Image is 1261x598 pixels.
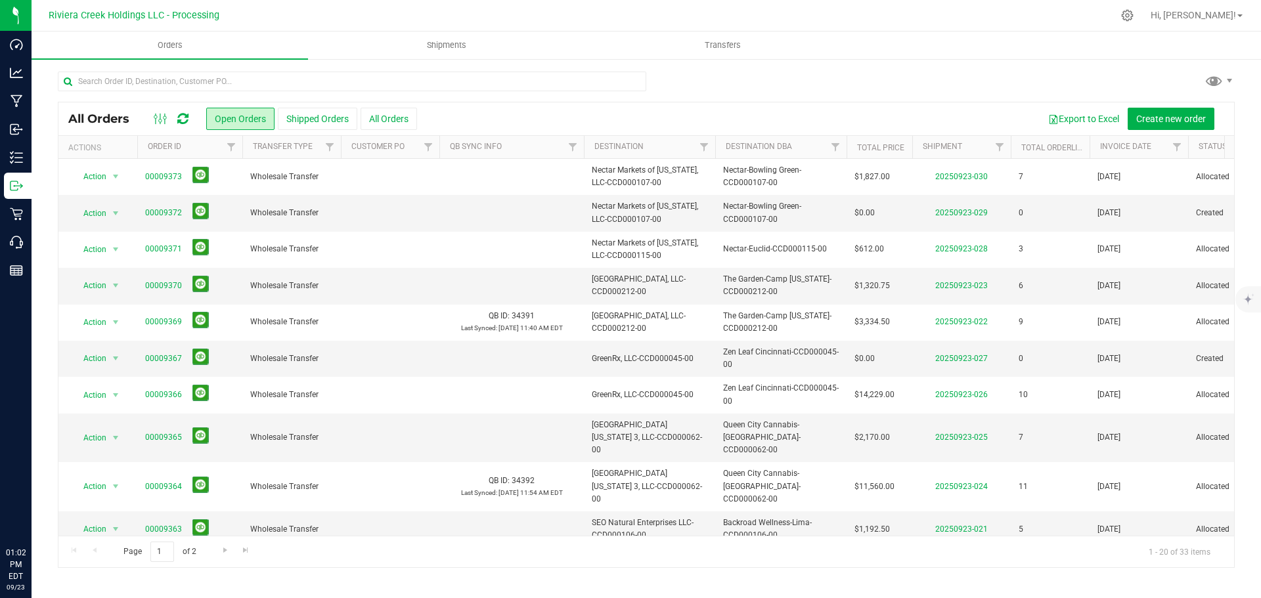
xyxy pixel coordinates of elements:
[1097,171,1120,183] span: [DATE]
[1021,143,1092,152] a: Total Orderlines
[72,386,107,404] span: Action
[726,142,792,151] a: Destination DBA
[1097,316,1120,328] span: [DATE]
[1097,389,1120,401] span: [DATE]
[1136,114,1206,124] span: Create new order
[461,489,497,496] span: Last Synced:
[857,143,904,152] a: Total Price
[6,582,26,592] p: 09/23
[592,352,707,365] span: GreenRx, LLC-CCD000045-00
[1097,243,1120,255] span: [DATE]
[148,142,181,151] a: Order ID
[1019,316,1023,328] span: 9
[498,324,563,331] span: [DATE] 11:40 AM EDT
[49,10,219,21] span: Riviera Creek Holdings LLC - Processing
[1166,136,1188,158] a: Filter
[108,477,124,496] span: select
[592,164,707,189] span: Nectar Markets of [US_STATE], LLC-CCD000107-00
[694,136,715,158] a: Filter
[1019,243,1023,255] span: 3
[418,136,439,158] a: Filter
[10,95,23,108] inline-svg: Manufacturing
[351,142,405,151] a: Customer PO
[1019,207,1023,219] span: 0
[923,142,962,151] a: Shipment
[723,346,839,371] span: Zen Leaf Cincinnati-CCD000045-00
[1151,10,1236,20] span: Hi, [PERSON_NAME]!
[461,324,497,331] span: Last Synced:
[1119,9,1136,22] div: Manage settings
[512,311,535,320] span: 34391
[72,204,107,223] span: Action
[72,477,107,496] span: Action
[1019,171,1023,183] span: 7
[489,311,510,320] span: QB ID:
[145,280,182,292] a: 00009370
[10,264,23,277] inline-svg: Reports
[68,112,143,126] span: All Orders
[72,349,107,368] span: Action
[592,310,707,335] span: [GEOGRAPHIC_DATA], LLC-CCD000212-00
[1097,280,1120,292] span: [DATE]
[489,476,510,485] span: QB ID:
[145,389,182,401] a: 00009366
[10,236,23,249] inline-svg: Call Center
[1019,431,1023,444] span: 7
[1019,352,1023,365] span: 0
[250,481,333,493] span: Wholesale Transfer
[585,32,861,59] a: Transfers
[278,108,357,130] button: Shipped Orders
[723,419,839,457] span: Queen City Cannabis-[GEOGRAPHIC_DATA]-CCD000062-00
[723,382,839,407] span: Zen Leaf Cincinnati-CCD000045-00
[854,523,890,536] span: $1,192.50
[68,143,132,152] div: Actions
[1097,352,1120,365] span: [DATE]
[854,316,890,328] span: $3,334.50
[854,352,875,365] span: $0.00
[512,476,535,485] span: 34392
[72,240,107,259] span: Action
[1128,108,1214,130] button: Create new order
[10,38,23,51] inline-svg: Dashboard
[72,167,107,186] span: Action
[450,142,502,151] a: QB Sync Info
[935,390,988,399] a: 20250923-026
[250,171,333,183] span: Wholesale Transfer
[854,431,890,444] span: $2,170.00
[108,386,124,404] span: select
[1019,481,1028,493] span: 11
[236,542,255,559] a: Go to the last page
[1097,431,1120,444] span: [DATE]
[319,136,341,158] a: Filter
[1100,142,1151,151] a: Invoice Date
[10,179,23,192] inline-svg: Outbound
[1097,523,1120,536] span: [DATE]
[108,349,124,368] span: select
[592,467,707,505] span: [GEOGRAPHIC_DATA] [US_STATE] 3, LLC-CCD000062-00
[825,136,847,158] a: Filter
[145,481,182,493] a: 00009364
[1019,280,1023,292] span: 6
[1138,542,1221,561] span: 1 - 20 of 33 items
[250,389,333,401] span: Wholesale Transfer
[935,172,988,181] a: 20250923-030
[592,237,707,262] span: Nectar Markets of [US_STATE], LLC-CCD000115-00
[150,542,174,562] input: 1
[592,419,707,457] span: [GEOGRAPHIC_DATA] [US_STATE] 3, LLC-CCD000062-00
[6,547,26,582] p: 01:02 PM EDT
[250,207,333,219] span: Wholesale Transfer
[108,313,124,331] span: select
[250,431,333,444] span: Wholesale Transfer
[145,171,182,183] a: 00009373
[206,108,275,130] button: Open Orders
[592,389,707,401] span: GreenRx, LLC-CCD000045-00
[498,489,563,496] span: [DATE] 11:54 AM EDT
[935,433,988,442] a: 20250923-025
[72,313,107,331] span: Action
[592,517,707,542] span: SEO Natural Enterprises LLC-CCD000106-00
[108,204,124,223] span: select
[108,240,124,259] span: select
[594,142,644,151] a: Destination
[1019,523,1023,536] span: 5
[215,542,234,559] a: Go to the next page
